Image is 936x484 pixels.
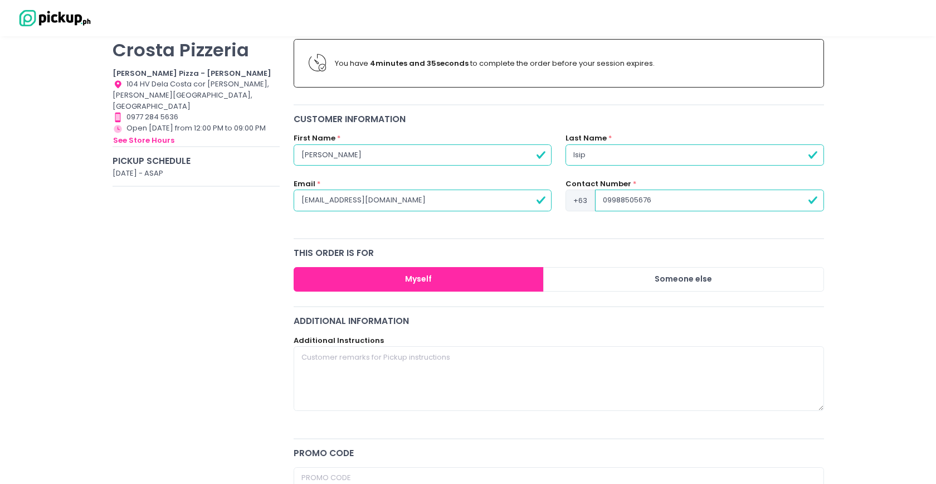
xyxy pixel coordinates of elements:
[565,190,595,211] span: +63
[294,314,824,327] div: Additional Information
[294,267,824,292] div: Large button group
[294,190,552,211] input: Email
[294,113,824,125] div: Customer Information
[113,39,280,61] p: Crosta Pizzeria
[294,335,384,346] label: Additional Instructions
[113,123,280,146] div: Open [DATE] from 12:00 PM to 09:00 PM
[113,79,280,112] div: 104 HV Dela Costa cor [PERSON_NAME], [PERSON_NAME][GEOGRAPHIC_DATA], [GEOGRAPHIC_DATA]
[565,133,607,144] label: Last Name
[113,168,280,179] div: [DATE] - ASAP
[294,246,824,259] div: this order is for
[113,134,175,147] button: see store hours
[14,8,92,28] img: logo
[294,133,335,144] label: First Name
[543,267,824,292] button: Someone else
[113,112,280,123] div: 0977 284 5636
[294,267,544,292] button: Myself
[565,178,631,190] label: Contact Number
[595,190,823,211] input: Contact Number
[335,58,808,69] div: You have to complete the order before your session expires.
[113,154,280,167] div: Pickup Schedule
[294,144,552,166] input: First Name
[370,58,469,69] b: 4 minutes and 35 seconds
[113,68,271,79] b: [PERSON_NAME] Pizza - [PERSON_NAME]
[565,144,823,166] input: Last Name
[294,178,315,190] label: Email
[294,447,824,459] div: Promo code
